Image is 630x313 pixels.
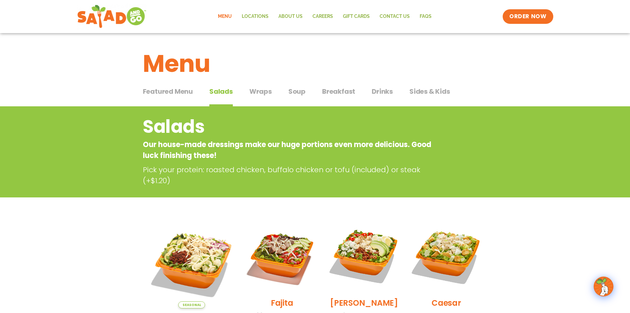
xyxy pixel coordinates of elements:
a: About Us [273,9,308,24]
h2: [PERSON_NAME] [330,297,398,309]
span: Soup [288,86,306,96]
img: Product photo for Caesar Salad [410,220,482,292]
a: Menu [213,9,237,24]
span: Breakfast [322,86,355,96]
h2: Caesar [432,297,461,309]
span: Salads [209,86,233,96]
img: Product photo for Cobb Salad [328,220,400,292]
img: Product photo for Fajita Salad [246,220,318,292]
img: wpChatIcon [594,277,613,296]
span: Seasonal [178,301,205,308]
a: Locations [237,9,273,24]
h2: Salads [143,113,434,140]
span: Drinks [372,86,393,96]
span: Sides & Kids [409,86,450,96]
a: FAQs [415,9,437,24]
img: Product photo for Tuscan Summer Salad [148,220,236,308]
span: ORDER NOW [509,13,546,21]
img: new-SAG-logo-768×292 [77,3,147,30]
nav: Menu [213,9,437,24]
p: Our house-made dressings make our huge portions even more delicious. Good luck finishing these! [143,139,434,161]
span: Wraps [249,86,272,96]
a: Contact Us [375,9,415,24]
div: Tabbed content [143,84,487,107]
a: ORDER NOW [503,9,553,24]
h2: Fajita [271,297,293,309]
a: Careers [308,9,338,24]
span: Featured Menu [143,86,193,96]
a: GIFT CARDS [338,9,375,24]
p: Pick your protein: roasted chicken, buffalo chicken or tofu (included) or steak (+$1.20) [143,164,437,186]
h1: Menu [143,46,487,81]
